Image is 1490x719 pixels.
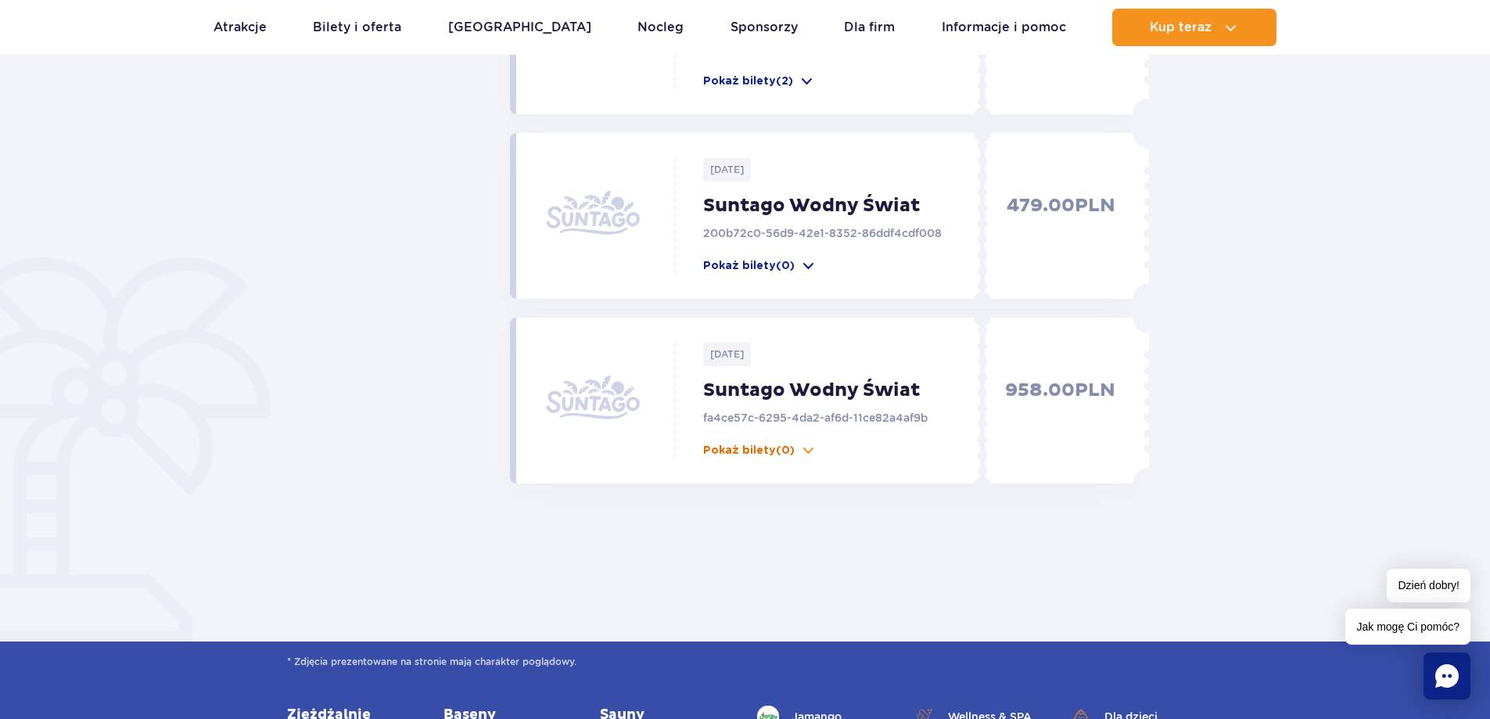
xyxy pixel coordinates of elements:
a: Atrakcje [214,9,267,46]
p: Suntago Wodny Świat [703,194,991,217]
p: 200b72c0-56d9-42e1-8352-86ddf4cdf008 [703,225,991,241]
button: Kup teraz [1112,9,1276,46]
p: 479.00 PLN [991,194,1115,274]
a: Dla firm [844,9,895,46]
a: [GEOGRAPHIC_DATA] [448,9,591,46]
span: * Zdjęcia prezentowane na stronie mają charakter poglądowy. [287,654,1203,670]
p: [DATE] [703,158,751,182]
div: Chat [1424,652,1470,699]
a: Informacje i pomoc [942,9,1066,46]
button: Pokaż bilety(2) [703,74,815,89]
span: Jak mogę Ci pomóc? [1345,609,1470,645]
a: Bilety i oferta [313,9,401,46]
span: Kup teraz [1150,20,1212,34]
p: Pokaż bilety (0) [703,258,795,274]
p: fa4ce57c-6295-4da2-af6d-11ce82a4af9b [703,410,991,426]
button: Pokaż bilety(0) [703,443,817,458]
p: Pokaż bilety (2) [703,74,793,89]
a: Nocleg [637,9,684,46]
p: [DATE] [703,343,751,366]
p: Suntago Wodny Świat [703,379,991,402]
a: Sponsorzy [731,9,798,46]
span: Dzień dobry! [1387,569,1470,602]
img: suntago [546,355,640,449]
img: suntago [546,171,640,264]
p: 958.00 PLN [991,379,1115,458]
button: Pokaż bilety(0) [703,258,817,274]
p: Pokaż bilety (0) [703,443,795,458]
